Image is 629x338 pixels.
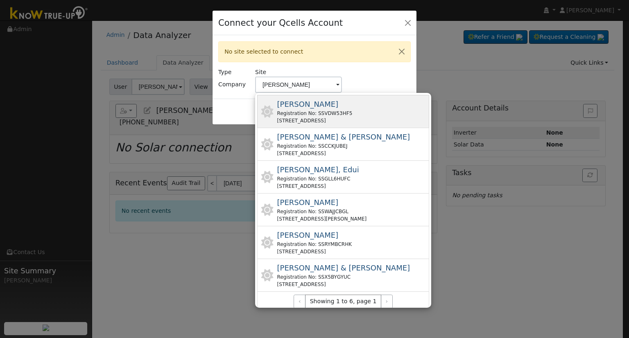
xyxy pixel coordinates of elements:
[305,295,381,309] span: Showing 1 to 6, page 1
[277,215,367,223] div: [STREET_ADDRESS][PERSON_NAME]
[277,281,410,288] div: [STREET_ADDRESS]
[277,165,359,174] span: [PERSON_NAME], Edui
[277,133,410,141] span: [PERSON_NAME] & [PERSON_NAME]
[277,183,359,190] div: [STREET_ADDRESS]
[224,48,303,55] span: No site selected to connect
[255,68,266,77] label: Site
[218,68,249,81] label: Type
[277,150,410,157] div: [STREET_ADDRESS]
[393,42,410,62] button: Close
[277,208,367,215] div: Registration No: SSWAJJCBGL
[277,273,410,281] div: Registration No: SSX5BYGYUC
[277,110,353,117] div: Registration No: SSVDW53HF5
[277,175,359,183] div: Registration No: SSGLL6HUFC
[402,17,414,28] button: Close
[277,264,410,272] span: [PERSON_NAME] & [PERSON_NAME]
[277,248,352,255] div: [STREET_ADDRESS]
[277,231,339,239] span: [PERSON_NAME]
[218,16,343,29] h4: Connect your Qcells Account
[277,142,410,150] div: Registration No: SSCCKJUBEJ
[277,198,339,207] span: [PERSON_NAME]
[218,80,249,93] a: Company
[277,100,339,108] span: [PERSON_NAME]
[277,241,352,248] div: Registration No: SSRYMBCRHK
[277,117,353,124] div: [STREET_ADDRESS]
[255,77,342,93] input: Enter Site Name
